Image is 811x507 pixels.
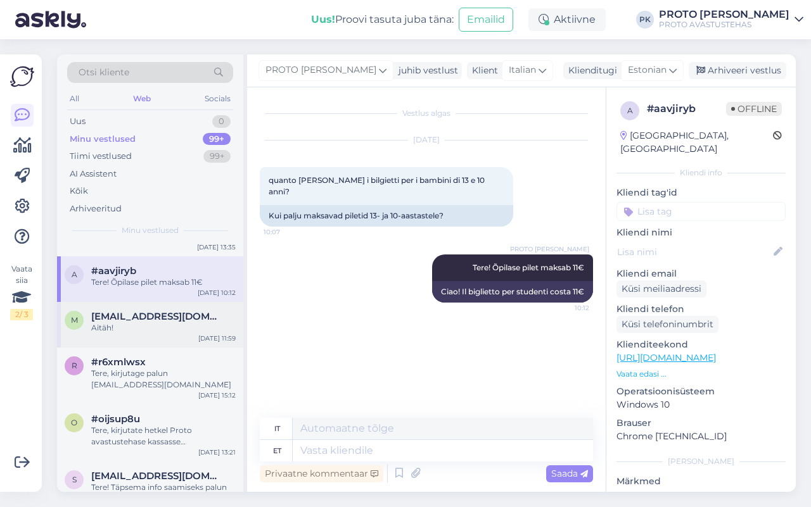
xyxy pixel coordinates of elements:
span: Saada [551,468,588,479]
span: #r6xmlwsx [91,356,146,368]
div: Tere! Õpilase pilet maksab 11€ [91,277,236,288]
p: Chrome [TECHNICAL_ID] [616,430,786,443]
div: Privaatne kommentaar [260,465,383,482]
span: siiri.aiaste@mvk.ee [91,470,223,482]
div: PK [636,11,654,28]
div: PROTO [PERSON_NAME] [659,9,789,20]
span: quanto [PERSON_NAME] i bilgietti per i bambini di 13 e 10 anni? [269,175,487,196]
p: Klienditeekond [616,338,786,351]
p: Märkmed [616,475,786,488]
div: Ciao! Il biglietto per studenti costa 11€ [432,281,593,303]
div: Tere, kirjutage palun [EMAIL_ADDRESS][DOMAIN_NAME] [91,368,236,391]
a: PROTO [PERSON_NAME]PROTO AVASTUSTEHAS [659,9,803,30]
div: [DATE] 10:12 [198,288,236,297]
div: Aktiivne [528,8,606,31]
div: All [67,91,82,107]
div: Küsi telefoninumbrit [616,316,718,333]
div: Vaata siia [10,263,33,320]
p: Windows 10 [616,398,786,411]
div: [PERSON_NAME] [616,456,786,467]
img: Askly Logo [10,65,34,89]
div: Arhiveeri vestlus [689,62,786,79]
span: 10:07 [264,227,311,237]
div: [GEOGRAPHIC_DATA], [GEOGRAPHIC_DATA] [620,129,773,156]
div: 99+ [203,150,231,163]
span: Estonian [628,63,667,77]
p: Kliendi nimi [616,226,786,239]
span: Otsi kliente [79,66,129,79]
span: PROTO [PERSON_NAME] [265,63,376,77]
div: et [273,440,281,461]
div: Kõik [70,185,88,197]
div: Aitäh! [91,322,236,334]
p: Kliendi tag'id [616,186,786,199]
div: it [274,418,280,439]
div: 0 [212,115,231,128]
a: [URL][DOMAIN_NAME] [616,352,716,363]
p: Brauser [616,416,786,430]
div: Klient [467,64,498,77]
p: Kliendi email [616,267,786,280]
div: Tere! Täpsema info saamiseks palun kirjutage [EMAIL_ADDRESS][DOMAIN_NAME] . [91,482,236,504]
div: Klienditugi [563,64,617,77]
span: m [71,315,78,325]
div: [DATE] 13:21 [198,448,236,457]
div: 99+ [203,133,231,146]
p: Kliendi telefon [616,303,786,316]
div: Kui palju maksavad piletid 13- ja 10-aastastele? [260,205,513,227]
p: Vaata edasi ... [616,368,786,380]
span: Offline [726,102,782,116]
div: PROTO AVASTUSTEHAS [659,20,789,30]
div: Minu vestlused [70,133,136,146]
span: PROTO [PERSON_NAME] [510,244,589,254]
span: 10:12 [542,303,589,313]
button: Emailid [459,8,513,32]
div: Tere, kirjutate hetkel Proto avastustehase kassasse [PERSON_NAME] kahjuks selle küsimusega aidata... [91,425,236,448]
div: AI Assistent [70,168,117,180]
input: Lisa nimi [617,245,771,259]
span: a [72,270,77,279]
div: Web [131,91,153,107]
p: Operatsioonisüsteem [616,385,786,398]
div: Proovi tasuta juba täna: [311,12,454,27]
div: [DATE] [260,134,593,146]
div: Vestlus algas [260,108,593,119]
div: [DATE] 11:59 [198,334,236,343]
div: Socials [202,91,233,107]
div: # aavjiryb [647,101,726,116]
span: m.jagomagi@uulu.edu.ee [91,311,223,322]
div: [DATE] 13:35 [197,242,236,252]
div: Kliendi info [616,167,786,178]
span: Italian [509,63,536,77]
input: Lisa tag [616,202,786,221]
div: [DATE] 15:12 [198,391,236,400]
span: r [72,361,77,370]
b: Uus! [311,13,335,25]
span: Minu vestlused [122,225,179,236]
span: #oijsup8u [91,413,140,425]
div: Arhiveeritud [70,203,122,215]
span: Tere! Õpilase pilet maksab 11€ [473,263,584,272]
div: 2 / 3 [10,309,33,320]
div: Küsi meiliaadressi [616,280,706,297]
span: #aavjiryb [91,265,136,277]
span: s [72,475,77,484]
div: Tiimi vestlused [70,150,132,163]
div: Uus [70,115,86,128]
div: juhib vestlust [393,64,458,77]
span: o [71,418,77,427]
span: a [627,106,633,115]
